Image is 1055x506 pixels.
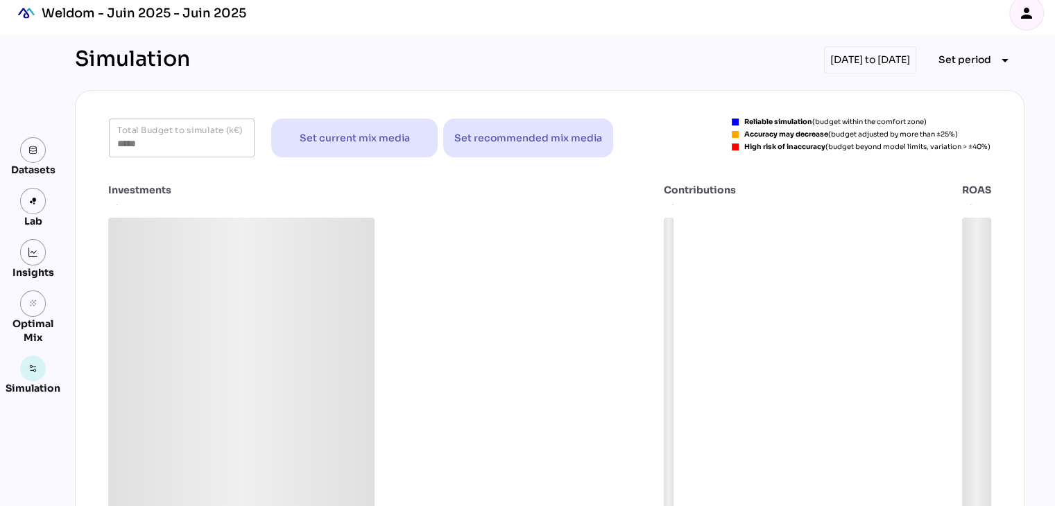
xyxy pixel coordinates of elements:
div: Insights [12,265,54,279]
div: Simulation [6,381,60,395]
div: Lab [18,214,49,228]
button: Set recommended mix media [443,119,613,157]
img: lab.svg [28,196,38,206]
span: Set recommended mix media [454,130,602,146]
strong: Accuracy may decrease [744,130,828,139]
i: grain [28,299,38,308]
img: data.svg [28,146,38,155]
i: person [1018,5,1035,21]
strong: Reliable simulation [744,117,812,126]
div: Weldom - Juin 2025 - Juin 2025 [42,5,246,21]
strong: High risk of inaccuracy [744,142,825,151]
img: settings.svg [28,364,38,374]
span: Set period [938,51,991,68]
div: [DATE] to [DATE] [824,46,916,73]
button: Set current mix media [271,119,438,157]
img: graph.svg [28,247,38,257]
div: Optimal Mix [6,317,60,344]
div: Datasets [11,163,55,177]
div: (budget beyond model limits, variation > ±40%) [744,143,990,150]
div: (budget adjusted by more than ±25%) [744,131,958,138]
i: arrow_drop_down [997,52,1013,69]
span: ROAS [962,183,991,197]
div: Simulation [75,46,190,73]
span: Set current mix media [300,130,410,146]
button: Expand "Set period" [927,48,1024,73]
div: (budget within the comfort zone) [744,119,927,125]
